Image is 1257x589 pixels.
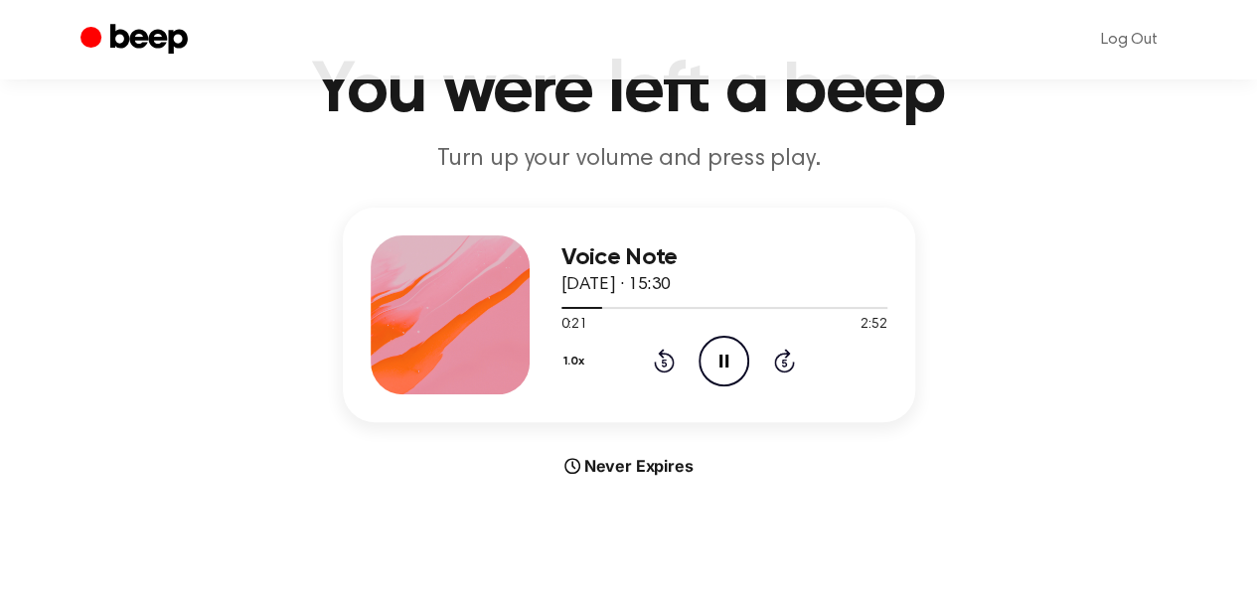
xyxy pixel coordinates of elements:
div: Never Expires [343,454,915,478]
span: 2:52 [861,315,886,336]
p: Turn up your volume and press play. [247,143,1011,176]
button: 1.0x [561,345,592,378]
span: 0:21 [561,315,587,336]
h1: You were left a beep [120,56,1138,127]
span: [DATE] · 15:30 [561,276,671,294]
a: Beep [80,21,193,60]
h3: Voice Note [561,244,887,271]
a: Log Out [1081,16,1178,64]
